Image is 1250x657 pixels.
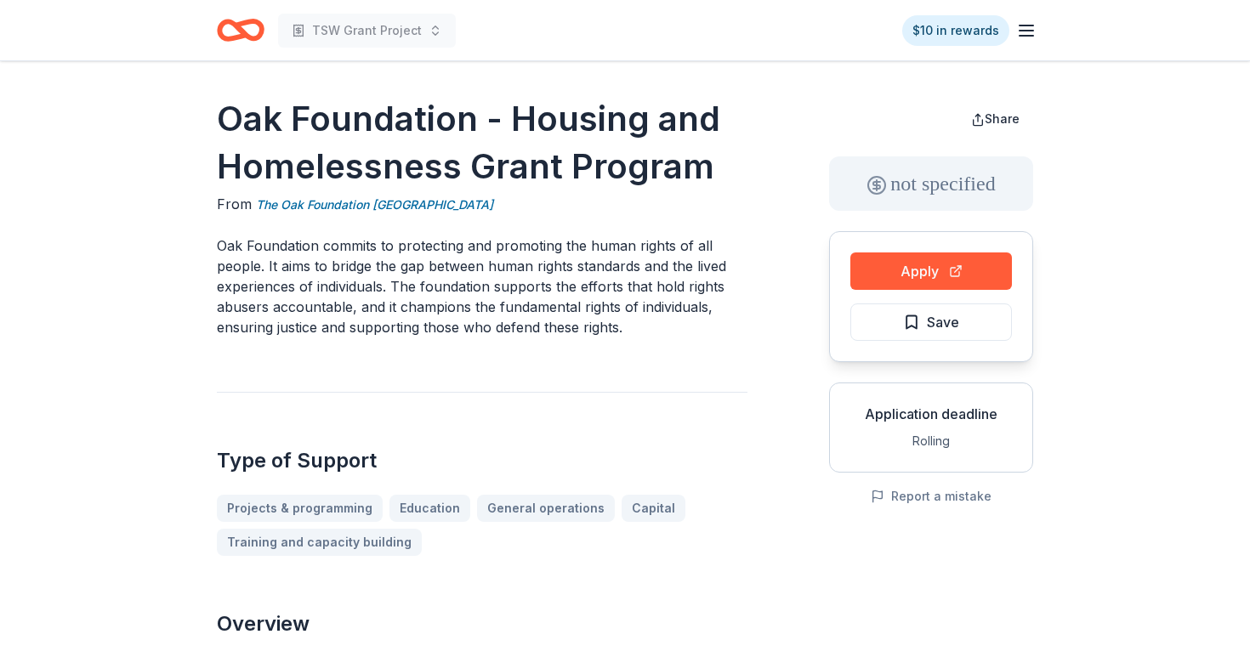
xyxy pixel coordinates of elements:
div: not specified [829,156,1033,211]
a: The Oak Foundation [GEOGRAPHIC_DATA] [256,195,493,215]
a: Training and capacity building [217,529,422,556]
span: Share [985,111,1020,126]
div: Rolling [844,431,1019,451]
a: General operations [477,495,615,522]
button: Apply [850,252,1012,290]
h1: Oak Foundation - Housing and Homelessness Grant Program [217,95,747,190]
div: Application deadline [844,404,1019,424]
h2: Type of Support [217,447,747,474]
button: Report a mistake [871,486,991,507]
p: Oak Foundation commits to protecting and promoting the human rights of all people. It aims to bri... [217,235,747,337]
span: TSW Grant Project [312,20,422,41]
div: From [217,194,747,215]
a: Projects & programming [217,495,383,522]
button: Save [850,303,1012,341]
a: Education [389,495,470,522]
a: Capital [622,495,685,522]
a: Home [217,10,264,50]
a: $10 in rewards [902,15,1009,46]
button: TSW Grant Project [278,14,456,48]
span: Save [927,311,959,333]
h2: Overview [217,610,747,637]
button: Share [957,102,1033,136]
